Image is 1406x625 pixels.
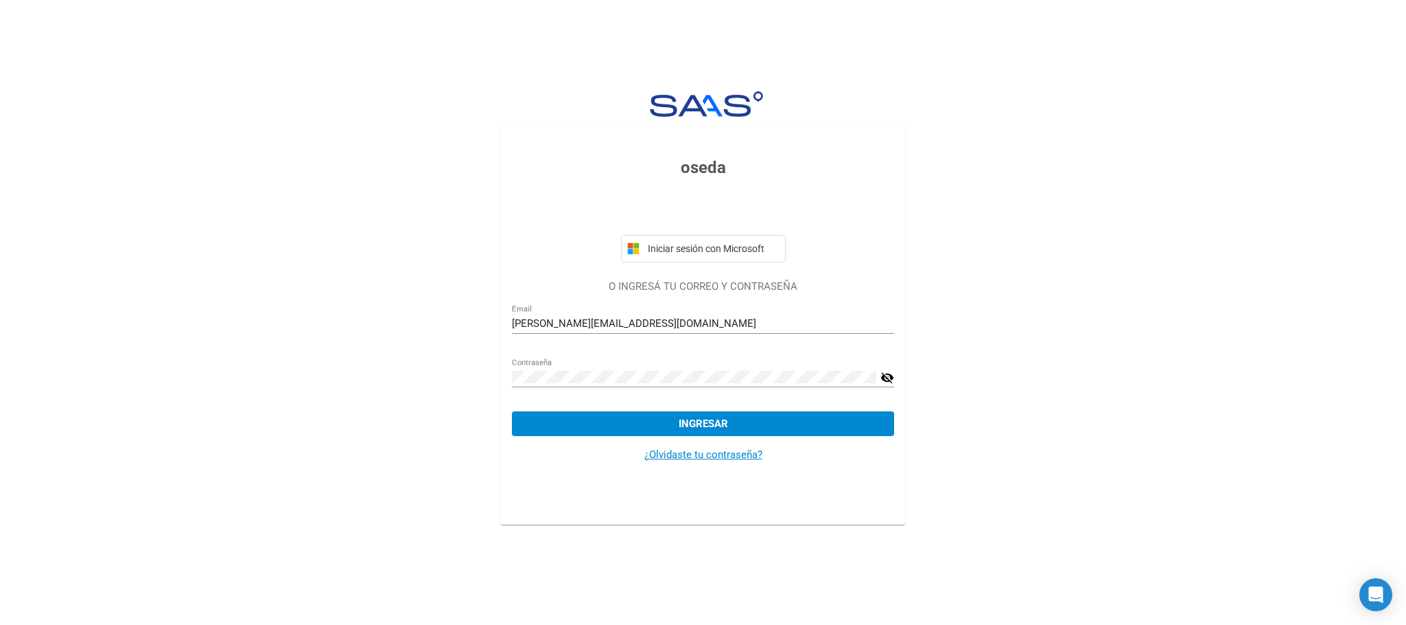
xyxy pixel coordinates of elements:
[880,370,894,386] mat-icon: visibility_off
[644,448,762,461] a: ¿Olvidaste tu contraseña?
[621,235,786,262] button: Iniciar sesión con Microsoft
[679,418,728,430] span: Ingresar
[512,155,894,180] h3: oseda
[512,411,894,436] button: Ingresar
[645,243,780,254] span: Iniciar sesión con Microsoft
[512,279,894,295] p: O INGRESÁ TU CORREO Y CONTRASEÑA
[614,195,793,225] iframe: Botón de Acceder con Google
[1359,578,1392,611] div: Open Intercom Messenger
